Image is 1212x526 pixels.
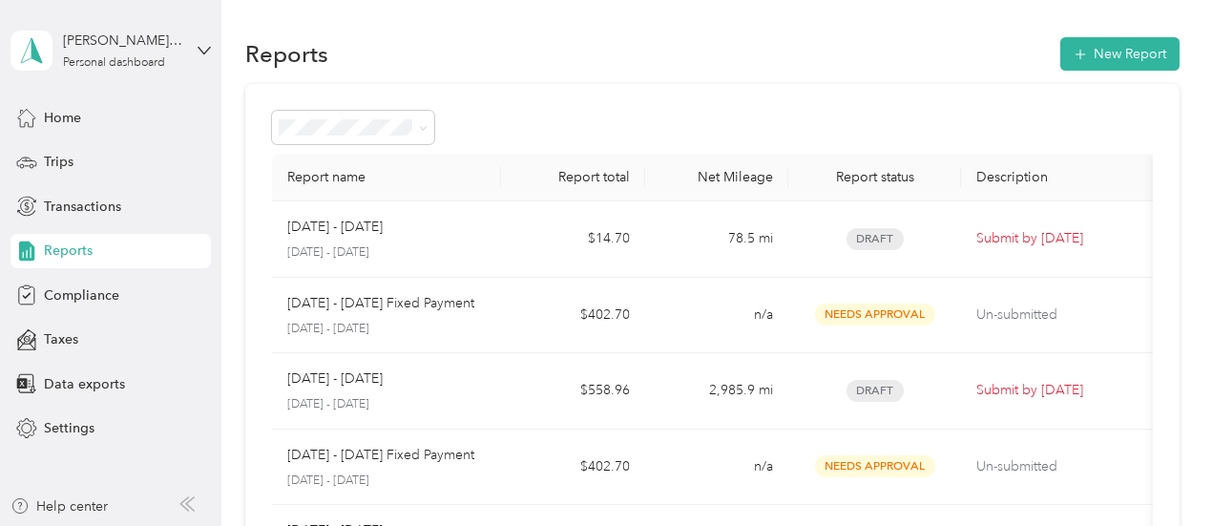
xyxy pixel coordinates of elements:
[501,430,644,506] td: $402.70
[245,44,328,64] h1: Reports
[44,152,73,172] span: Trips
[645,278,788,354] td: n/a
[815,304,935,326] span: Needs Approval
[501,353,644,430] td: $558.96
[287,217,383,238] p: [DATE] - [DATE]
[287,244,487,262] p: [DATE] - [DATE]
[961,154,1153,201] th: Description
[44,285,119,305] span: Compliance
[815,455,935,477] span: Needs Approval
[645,430,788,506] td: n/a
[44,418,94,438] span: Settings
[63,57,165,69] div: Personal dashboard
[44,241,93,261] span: Reports
[645,353,788,430] td: 2,985.9 mi
[44,374,125,394] span: Data exports
[287,396,487,413] p: [DATE] - [DATE]
[804,169,946,185] div: Report status
[287,368,383,389] p: [DATE] - [DATE]
[44,197,121,217] span: Transactions
[287,293,474,314] p: [DATE] - [DATE] Fixed Payment
[287,445,474,466] p: [DATE] - [DATE] Fixed Payment
[501,201,644,278] td: $14.70
[501,154,644,201] th: Report total
[44,329,78,349] span: Taxes
[976,380,1138,401] p: Submit by [DATE]
[287,321,487,338] p: [DATE] - [DATE]
[645,154,788,201] th: Net Mileage
[501,278,644,354] td: $402.70
[287,473,487,490] p: [DATE] - [DATE]
[976,456,1138,477] p: Un-submitted
[10,496,108,516] button: Help center
[44,108,81,128] span: Home
[1105,419,1212,526] iframe: Everlance-gr Chat Button Frame
[846,228,904,250] span: Draft
[645,201,788,278] td: 78.5 mi
[63,31,182,51] div: [PERSON_NAME] [PERSON_NAME]
[1060,37,1180,71] button: New Report
[976,228,1138,249] p: Submit by [DATE]
[272,154,502,201] th: Report name
[976,305,1138,326] p: Un-submitted
[846,380,904,402] span: Draft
